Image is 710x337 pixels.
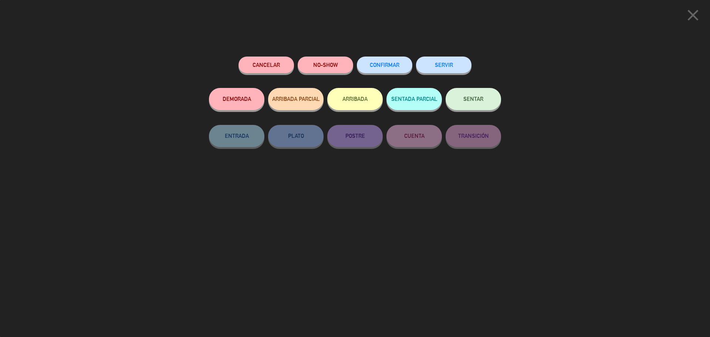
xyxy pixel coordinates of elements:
button: ARRIBADA [327,88,383,110]
button: SERVIR [416,57,471,73]
button: CONFIRMAR [357,57,412,73]
button: NO-SHOW [298,57,353,73]
button: ENTRADA [209,125,264,147]
span: CONFIRMAR [370,62,399,68]
button: ARRIBADA PARCIAL [268,88,324,110]
button: PLATO [268,125,324,147]
button: CUENTA [386,125,442,147]
button: close [682,6,704,27]
button: TRANSICIÓN [446,125,501,147]
i: close [684,6,702,24]
button: DEMORADA [209,88,264,110]
button: SENTADA PARCIAL [386,88,442,110]
button: Cancelar [239,57,294,73]
span: SENTAR [463,96,483,102]
span: ARRIBADA PARCIAL [272,96,320,102]
button: SENTAR [446,88,501,110]
button: POSTRE [327,125,383,147]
